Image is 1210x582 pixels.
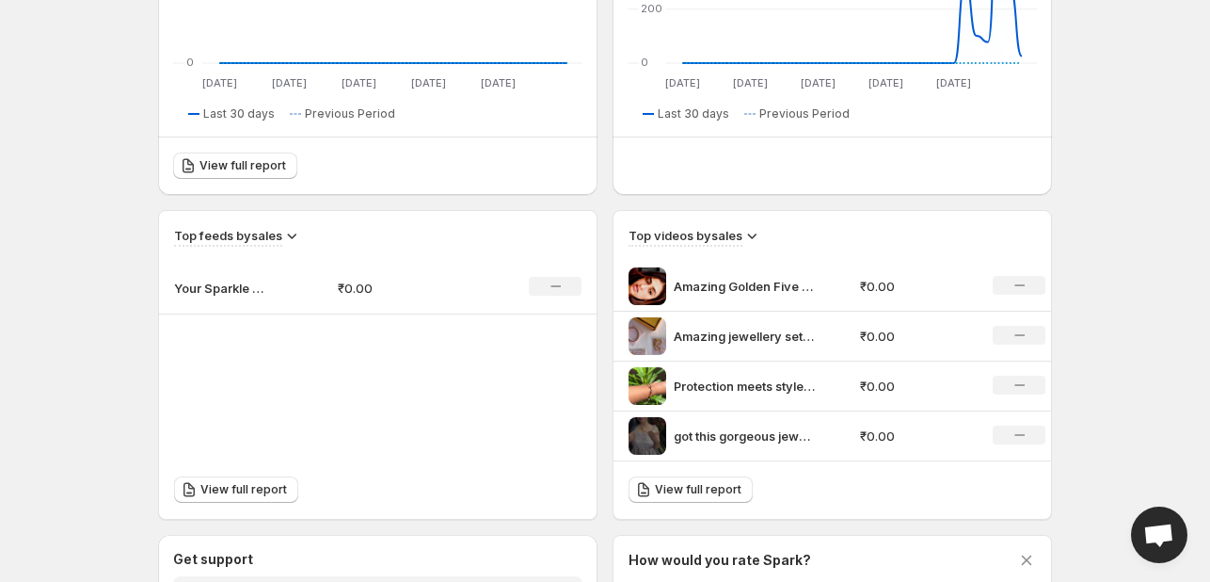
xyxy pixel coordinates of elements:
[174,477,298,503] a: View full report
[629,367,666,405] img: Protection meets style Our Evil Eye Bracelet isnt just a trend its a symbol of positivity power t...
[801,76,836,89] text: [DATE]
[481,76,516,89] text: [DATE]
[658,106,729,121] span: Last 30 days
[641,56,648,69] text: 0
[200,482,287,497] span: View full report
[342,76,376,89] text: [DATE]
[629,477,753,503] a: View full report
[655,482,741,497] span: View full report
[1131,507,1187,563] div: Open chat
[272,76,307,89] text: [DATE]
[674,377,815,396] p: Protection meets style Our Evil Eye Bracelet isnt just a trend its a symbol of positivity power t...
[674,427,815,445] p: got this gorgeous jewellery from an instagram store ruposhreein Im obsessed with how effortlessly...
[173,153,297,179] a: View full report
[629,551,811,570] h3: How would you rate Spark?
[759,106,850,121] span: Previous Period
[199,158,286,173] span: View full report
[868,76,903,89] text: [DATE]
[174,279,268,298] p: Your Sparkle Stories 📸
[203,106,275,121] span: Last 30 days
[174,226,282,245] h3: Top feeds by sales
[936,76,971,89] text: [DATE]
[173,550,253,569] h3: Get support
[674,327,815,346] p: Amazing jewellery sets from ruposhreein Coupon Code SHUBH15 Discount 15 OFF Valid on All products...
[860,277,971,296] p: ₹0.00
[629,317,666,355] img: Amazing jewellery sets from ruposhreein Coupon Code SHUBH15 Discount 15 OFF Valid on All products...
[186,56,194,69] text: 0
[665,76,700,89] text: [DATE]
[860,427,971,445] p: ₹0.00
[629,267,666,305] img: Amazing Golden Five Heart Neckchain
[629,226,742,245] h3: Top videos by sales
[860,377,971,396] p: ₹0.00
[411,76,446,89] text: [DATE]
[860,327,971,346] p: ₹0.00
[629,417,666,455] img: got this gorgeous jewellery from an instagram store ruposhreein Im obsessed with how effortlessly...
[305,106,395,121] span: Previous Period
[338,279,471,298] p: ₹0.00
[674,277,815,296] p: Amazing Golden Five Heart Neckchain
[641,2,662,15] text: 200
[733,76,768,89] text: [DATE]
[202,76,237,89] text: [DATE]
